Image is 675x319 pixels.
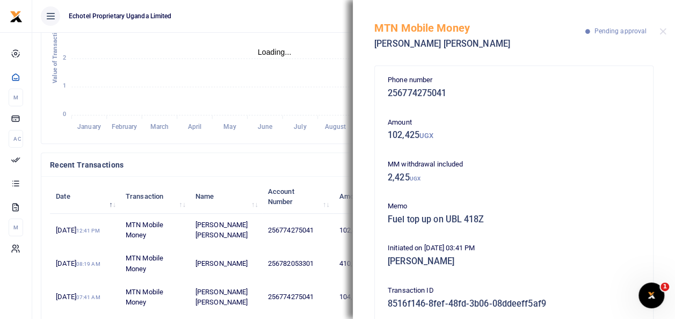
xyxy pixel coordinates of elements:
small: UGX [419,132,433,140]
p: Phone number [388,75,640,86]
tspan: 1 [63,83,66,90]
td: [PERSON_NAME] [PERSON_NAME] [190,280,262,314]
span: Pending approval [594,27,647,35]
small: 08:19 AM [76,261,100,267]
td: 102,425 [333,214,381,247]
small: UGX [410,176,420,182]
th: Account Number: activate to sort column ascending [262,180,333,213]
tspan: January [77,123,101,130]
td: MTN Mobile Money [120,247,190,280]
td: 104,125 [333,280,381,314]
li: M [9,219,23,236]
h5: 8516f146-8fef-48fd-3b06-08ddeeff5af9 [388,299,640,309]
tspan: April [188,123,202,130]
th: Amount: activate to sort column ascending [333,180,381,213]
td: MTN Mobile Money [120,280,190,314]
text: Value of Transactions (UGX ) [52,3,59,83]
img: logo-small [10,10,23,23]
tspan: 2 [63,54,66,61]
h5: MTN Mobile Money [374,21,585,34]
tspan: February [112,123,137,130]
th: Transaction: activate to sort column ascending [120,180,190,213]
iframe: Intercom live chat [638,282,664,308]
td: [DATE] [50,214,120,247]
tspan: 0 [63,111,66,118]
td: 256782053301 [262,247,333,280]
small: 07:41 AM [76,294,100,300]
span: 1 [661,282,669,291]
tspan: March [150,123,169,130]
td: [PERSON_NAME] [PERSON_NAME] [190,214,262,247]
p: MM withdrawal included [388,159,640,170]
td: [DATE] [50,247,120,280]
h5: 102,425 [388,130,640,141]
h5: 2,425 [388,172,640,183]
tspan: July [294,123,306,130]
td: 256774275041 [262,214,333,247]
h5: [PERSON_NAME] [388,256,640,267]
td: [PERSON_NAME] [190,247,262,280]
li: M [9,89,23,106]
td: 410,700 [333,247,381,280]
h5: [PERSON_NAME] [PERSON_NAME] [374,39,585,49]
span: Echotel Proprietary Uganda Limited [64,11,176,21]
li: Ac [9,130,23,148]
td: 256774275041 [262,280,333,314]
p: Amount [388,117,640,128]
th: Date: activate to sort column descending [50,180,120,213]
tspan: 3 [63,26,66,33]
th: Name: activate to sort column ascending [190,180,262,213]
tspan: June [258,123,273,130]
text: Loading... [258,48,292,56]
p: Transaction ID [388,285,640,296]
small: 12:41 PM [76,228,100,234]
a: logo-small logo-large logo-large [10,12,23,20]
td: MTN Mobile Money [120,214,190,247]
button: Close [659,28,666,35]
tspan: August [325,123,346,130]
p: Initiated on [DATE] 03:41 PM [388,243,640,254]
td: [DATE] [50,280,120,314]
h5: 256774275041 [388,88,640,99]
p: Memo [388,201,640,212]
tspan: May [223,123,236,130]
h5: Fuel top up on UBL 418Z [388,214,640,225]
h4: Recent Transactions [50,159,404,171]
